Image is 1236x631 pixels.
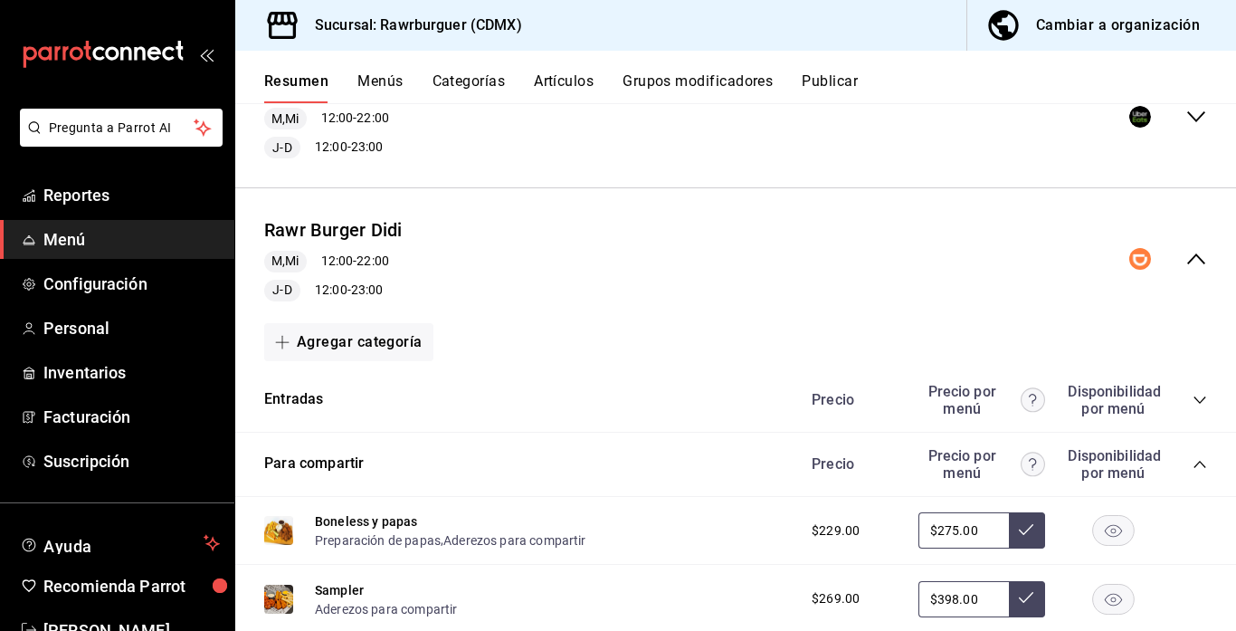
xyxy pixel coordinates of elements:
[264,217,402,244] button: Rawr Burger Didi
[43,532,196,554] span: Ayuda
[264,323,433,361] button: Agregar categoría
[265,139,299,158] span: J-D
[264,252,307,271] span: M,Mi
[265,281,299,300] span: J-D
[357,72,403,103] button: Menús
[13,131,223,150] a: Pregunta a Parrot AI
[623,72,773,103] button: Grupos modificadores
[918,383,1045,417] div: Precio por menú
[812,521,860,540] span: $229.00
[534,72,594,103] button: Artículos
[1193,457,1207,472] button: collapse-category-row
[49,119,195,138] span: Pregunta a Parrot AI
[1193,393,1207,407] button: collapse-category-row
[315,531,441,550] button: Preparación de papas
[264,280,402,301] div: 12:00 - 23:00
[1068,447,1158,482] div: Disponibilidad por menú
[43,227,220,252] span: Menú
[264,108,409,129] div: 12:00 - 22:00
[315,531,586,550] div: ,
[802,72,858,103] button: Publicar
[264,454,364,474] button: Para compartir
[443,531,585,550] button: Aderezos para compartir
[433,72,506,103] button: Categorías
[43,449,220,473] span: Suscripción
[20,109,223,147] button: Pregunta a Parrot AI
[1068,383,1158,417] div: Disponibilidad por menú
[43,272,220,296] span: Configuración
[300,14,522,36] h3: Sucursal: Rawrburguer (CDMX)
[43,360,220,385] span: Inventarios
[264,251,402,272] div: 12:00 - 22:00
[794,455,909,473] div: Precio
[264,585,293,614] img: Preview
[43,574,220,598] span: Recomienda Parrot
[264,72,1236,103] div: navigation tabs
[315,512,417,531] button: Boneless y papas
[794,391,909,408] div: Precio
[264,110,307,129] span: M,Mi
[315,600,457,618] button: Aderezos para compartir
[235,203,1236,316] div: collapse-menu-row
[264,137,409,158] div: 12:00 - 23:00
[264,516,293,545] img: Preview
[235,61,1236,174] div: collapse-menu-row
[43,183,220,207] span: Reportes
[264,72,328,103] button: Resumen
[918,581,1009,617] input: Sin ajuste
[264,389,323,410] button: Entradas
[918,447,1045,482] div: Precio por menú
[43,405,220,429] span: Facturación
[199,47,214,62] button: open_drawer_menu
[812,589,860,608] span: $269.00
[315,581,364,599] button: Sampler
[918,512,1009,549] input: Sin ajuste
[43,316,220,340] span: Personal
[1036,13,1200,38] div: Cambiar a organización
